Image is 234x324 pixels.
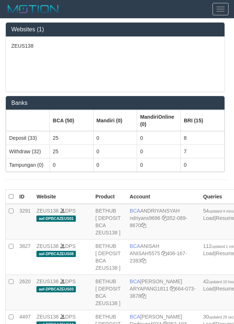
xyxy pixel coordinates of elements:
[170,286,175,292] a: Copy ARYAPANG1811 to clipboard
[181,131,225,145] td: 8
[50,110,93,131] th: Group: activate to sort column ascending
[127,204,200,240] td: ANDRIYANSYAH 352-089-8670
[6,131,50,145] td: Deposit (33)
[127,275,200,310] td: [PERSON_NAME] 664-073-3878
[141,293,146,299] a: Copy 6640733878 to clipboard
[127,190,200,204] th: Account
[130,286,169,292] a: ARYAPANG1811
[130,243,140,249] span: BCA
[6,110,50,131] th: Group: activate to sort column ascending
[50,158,93,172] td: 0
[203,250,214,256] a: Load
[36,278,59,284] a: ZEUS138
[16,240,34,275] td: 3827
[181,110,225,131] th: Group: activate to sort column ascending
[141,222,146,228] a: Copy 3520898670 to clipboard
[93,240,127,275] td: BETHUB [ DEPOSIT BCA ZEUS138 ]
[34,275,93,310] td: DPS
[93,145,137,158] td: 0
[36,243,59,249] a: ZEUS138
[137,131,181,145] td: 0
[93,275,127,310] td: BETHUB [ DEPOSIT BCA ZEUS138 ]
[11,100,219,106] h3: Banks
[130,215,160,221] a: ndriyans9696
[34,204,93,240] td: DPS
[127,240,200,275] td: ANISAH 406-167-2383
[137,145,181,158] td: 0
[6,145,50,158] td: Withdraw (32)
[36,251,76,257] span: aaf-DPBCAZEUS08
[5,4,61,15] img: MOTION_logo.png
[93,190,127,204] th: Product
[93,110,137,131] th: Group: activate to sort column ascending
[93,131,137,145] td: 0
[137,110,181,131] th: Group: activate to sort column ascending
[16,275,34,310] td: 2620
[36,216,76,222] span: aaf-DPBCAZEUS01
[16,190,34,204] th: ID
[130,250,160,256] a: ANISAH5575
[161,250,167,256] a: Copy ANISAH5575 to clipboard
[36,286,76,292] span: aaf-DPBCAZEUS03
[137,158,181,172] td: 0
[181,145,225,158] td: 7
[11,42,219,50] p: ZEUS138
[203,215,214,221] a: Load
[162,215,167,221] a: Copy ndriyans9696 to clipboard
[141,258,146,264] a: Copy 4061672383 to clipboard
[6,158,50,172] td: Tampungan (0)
[130,314,140,320] span: BCA
[36,208,59,214] a: ZEUS138
[130,208,140,214] span: BCA
[34,190,93,204] th: Website
[93,204,127,240] td: BETHUB [ DEPOSIT BCA ZEUS138 ]
[36,314,59,320] a: ZEUS138
[93,158,137,172] td: 0
[203,286,214,292] a: Load
[50,131,93,145] td: 25
[50,145,93,158] td: 25
[34,240,93,275] td: DPS
[181,158,225,172] td: 0
[16,204,34,240] td: 3291
[130,278,140,284] span: BCA
[11,26,219,33] h3: Websites (1)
